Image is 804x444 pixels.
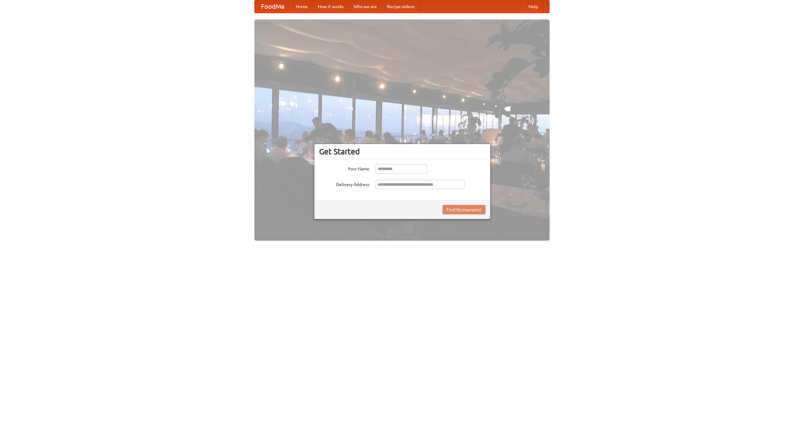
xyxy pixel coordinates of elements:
a: How it works [313,0,349,13]
h3: Get Started [319,147,486,156]
a: Home [291,0,313,13]
label: Delivery Address [319,180,369,188]
button: Find Restaurants! [443,205,486,214]
label: Your Name [319,164,369,172]
a: FoodMe [255,0,291,13]
a: Recipe videos [382,0,420,13]
a: Help [524,0,543,13]
a: Who we are [349,0,382,13]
